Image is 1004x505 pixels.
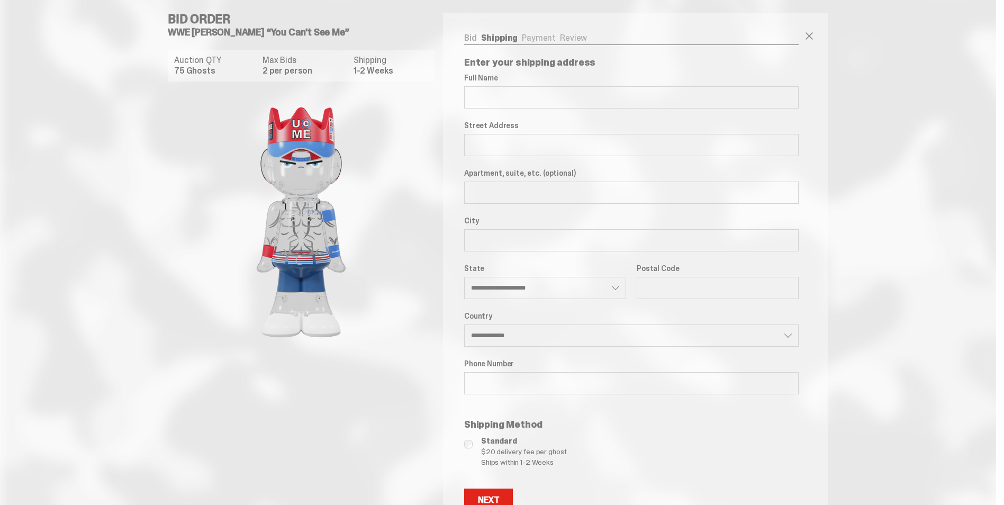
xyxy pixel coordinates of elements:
label: City [464,217,799,225]
p: Shipping Method [464,420,799,429]
span: $20 delivery fee per ghost [481,446,799,457]
dd: 2 per person [263,67,347,75]
span: Ships within 1-2 Weeks [481,457,799,467]
span: Standard [481,436,799,446]
label: State [464,264,626,273]
label: Phone Number [464,359,799,368]
dt: Max Bids [263,56,347,65]
h5: WWE [PERSON_NAME] “You Can't See Me” [168,28,443,37]
label: Apartment, suite, etc. (optional) [464,169,799,177]
dd: 75 Ghosts [174,67,256,75]
label: Full Name [464,74,799,82]
label: Postal Code [637,264,799,273]
a: Shipping [481,32,518,43]
label: Street Address [464,121,799,130]
div: Next [478,496,499,504]
dt: Auction QTY [174,56,256,65]
label: Country [464,312,799,320]
p: Enter your shipping address [464,58,799,67]
dd: 1-2 Weeks [354,67,428,75]
a: Bid [464,32,477,43]
dt: Shipping [354,56,428,65]
img: product image [195,90,407,355]
h4: Bid Order [168,13,443,25]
